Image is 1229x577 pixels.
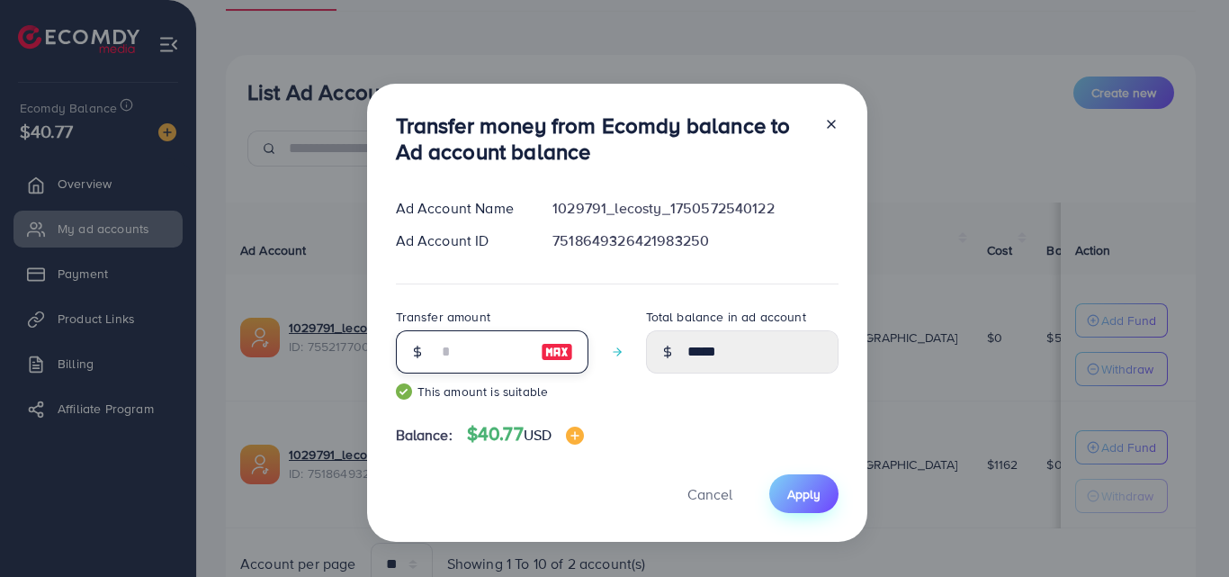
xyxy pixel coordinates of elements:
[381,198,539,219] div: Ad Account Name
[538,230,852,251] div: 7518649326421983250
[467,423,584,446] h4: $40.77
[665,474,755,513] button: Cancel
[566,427,584,445] img: image
[787,485,821,503] span: Apply
[396,383,412,400] img: guide
[396,383,588,401] small: This amount is suitable
[396,425,453,446] span: Balance:
[396,308,490,326] label: Transfer amount
[687,484,732,504] span: Cancel
[396,113,810,165] h3: Transfer money from Ecomdy balance to Ad account balance
[541,341,573,363] img: image
[381,230,539,251] div: Ad Account ID
[646,308,806,326] label: Total balance in ad account
[769,474,839,513] button: Apply
[1153,496,1216,563] iframe: Chat
[524,425,552,445] span: USD
[538,198,852,219] div: 1029791_lecosty_1750572540122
